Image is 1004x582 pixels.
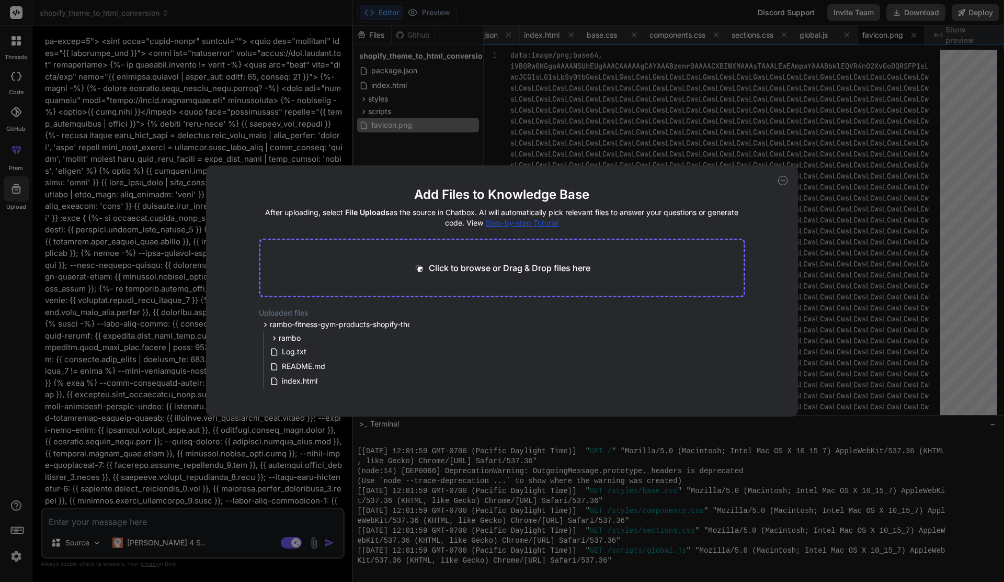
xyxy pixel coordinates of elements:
[259,308,746,318] h2: Uploaded files
[281,345,307,358] span: Log.txt
[259,207,746,228] h4: After uploading, select as the source in Chatbox. AI will automatically pick relevant files to an...
[281,375,318,387] span: index.html
[485,218,558,227] span: Step-by-step Tutorial
[281,360,326,373] span: README.md
[270,319,515,330] span: rambo-fitness-gym-products-shopify-theme-2025-09-12-11-37-02-utc
[345,208,390,217] span: File Uploads
[259,186,746,203] h2: Add Files to Knowledge Base
[429,262,590,274] p: Click to browse or Drag & Drop files here
[279,333,301,343] span: rambo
